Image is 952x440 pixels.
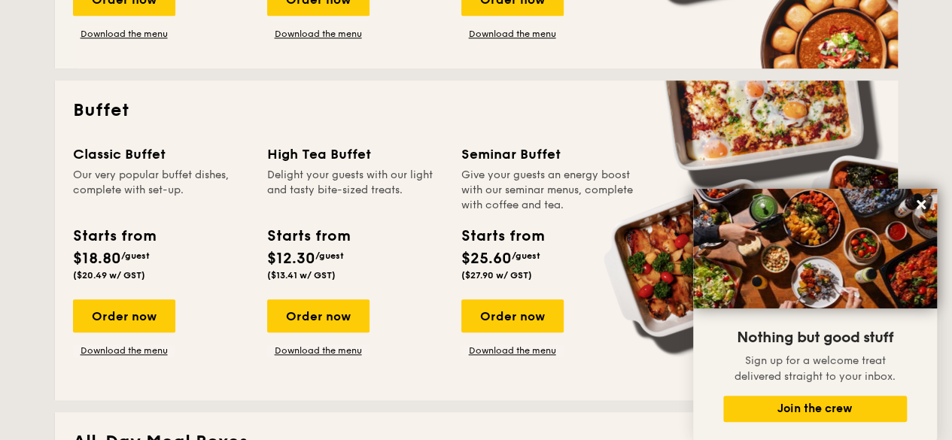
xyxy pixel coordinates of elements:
div: Starts from [73,225,155,247]
span: Sign up for a welcome treat delivered straight to your inbox. [735,354,896,383]
button: Join the crew [723,396,907,422]
span: $12.30 [267,250,315,268]
span: Nothing but good stuff [737,329,893,347]
span: $18.80 [73,250,121,268]
a: Download the menu [73,344,175,357]
a: Download the menu [267,344,370,357]
h2: Buffet [73,99,880,123]
span: /guest [512,250,540,261]
span: ($20.49 w/ GST) [73,270,145,281]
img: DSC07876-Edit02-Large.jpeg [693,189,937,308]
span: /guest [121,250,150,261]
div: Starts from [267,225,349,247]
span: /guest [315,250,344,261]
div: Our very popular buffet dishes, complete with set-up. [73,168,249,213]
span: ($13.41 w/ GST) [267,270,336,281]
div: Order now [73,299,175,332]
a: Download the menu [73,28,175,40]
div: Give your guests an energy boost with our seminar menus, complete with coffee and tea. [461,168,637,213]
span: $25.60 [461,250,512,268]
div: Order now [461,299,564,332]
div: Delight your guests with our light and tasty bite-sized treats. [267,168,443,213]
div: Starts from [461,225,543,247]
div: Classic Buffet [73,144,249,165]
a: Download the menu [267,28,370,40]
a: Download the menu [461,344,564,357]
span: ($27.90 w/ GST) [461,270,532,281]
div: High Tea Buffet [267,144,443,165]
div: Seminar Buffet [461,144,637,165]
button: Close [909,193,933,217]
a: Download the menu [461,28,564,40]
div: Order now [267,299,370,332]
